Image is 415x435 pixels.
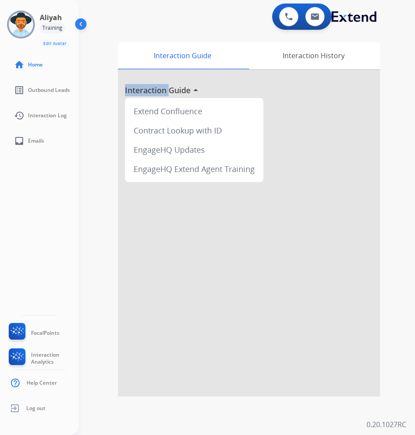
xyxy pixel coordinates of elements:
[128,159,260,179] div: EngageHQ Extend Agent Training
[14,85,24,95] mat-icon: list_alt
[40,23,65,33] div: Training
[40,39,70,49] button: Edit Avatar
[9,12,33,37] img: avatar
[14,136,24,146] mat-icon: inbox
[7,323,59,343] a: FocalPoints
[28,61,43,68] span: Home
[247,42,380,69] div: Interaction History
[26,405,45,412] span: Log out
[40,12,62,23] h3: Aliyah
[27,379,57,386] span: Help Center
[14,60,24,70] mat-icon: home
[31,330,59,337] span: FocalPoints
[128,121,260,140] div: Contract Lookup with ID
[118,42,247,69] div: Interaction Guide
[14,110,24,121] mat-icon: history
[128,102,260,121] div: Extend Confluence
[7,348,79,368] a: Interaction Analytics
[28,137,44,144] span: Emails
[28,112,67,119] span: Interaction Log
[31,351,79,365] span: Interaction Analytics
[128,140,260,159] div: EngageHQ Updates
[28,87,70,94] span: Outbound Leads
[367,419,406,430] p: 0.20.1027RC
